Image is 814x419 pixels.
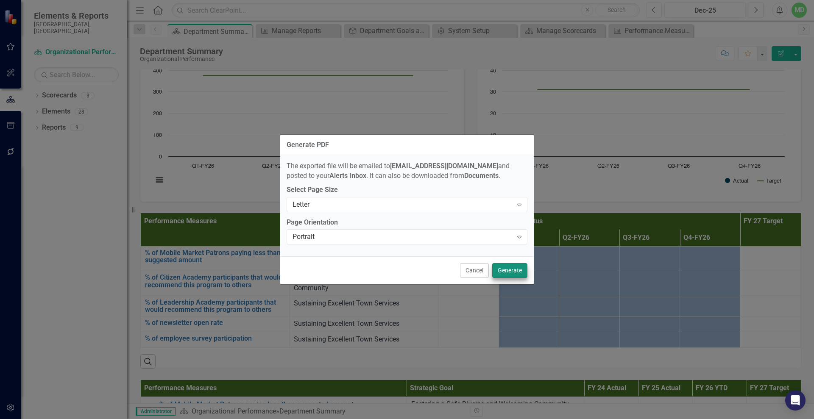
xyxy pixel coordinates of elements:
[287,141,329,149] div: Generate PDF
[460,263,489,278] button: Cancel
[329,172,366,180] strong: Alerts Inbox
[287,162,510,180] span: The exported file will be emailed to and posted to your . It can also be downloaded from .
[293,200,513,209] div: Letter
[293,232,513,242] div: Portrait
[785,390,806,411] div: Open Intercom Messenger
[492,263,527,278] button: Generate
[464,172,499,180] strong: Documents
[287,218,527,228] label: Page Orientation
[390,162,498,170] strong: [EMAIL_ADDRESS][DOMAIN_NAME]
[287,185,527,195] label: Select Page Size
